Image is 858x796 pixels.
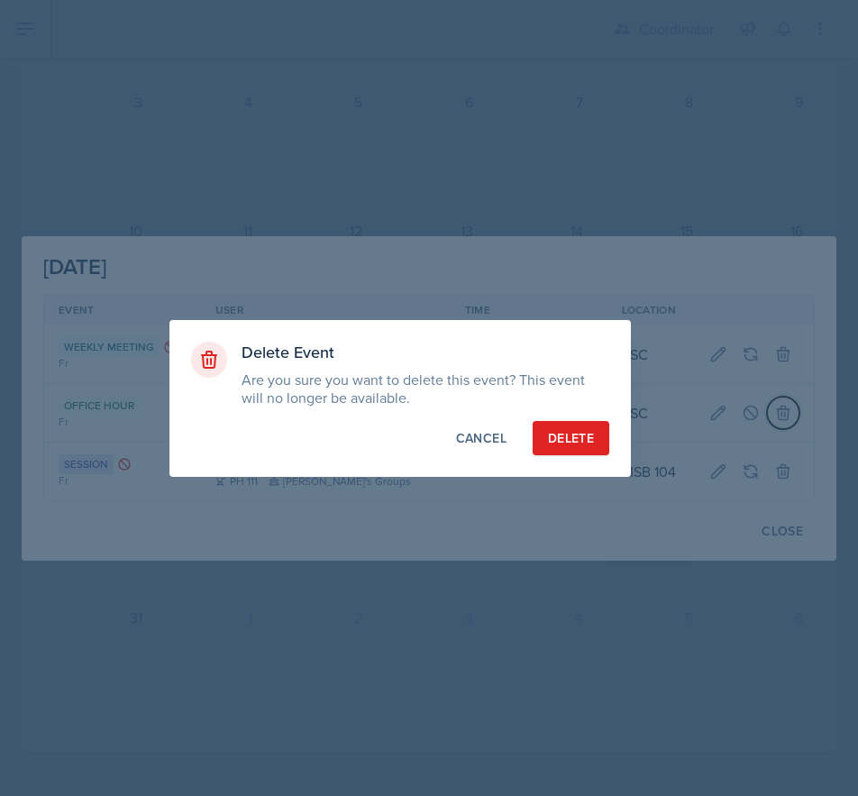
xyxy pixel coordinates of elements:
button: Cancel [441,421,522,455]
div: Delete [548,429,594,447]
h3: Delete Event [242,342,609,363]
button: Delete [533,421,609,455]
div: Cancel [456,429,507,447]
p: Are you sure you want to delete this event? This event will no longer be available. [242,371,609,407]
